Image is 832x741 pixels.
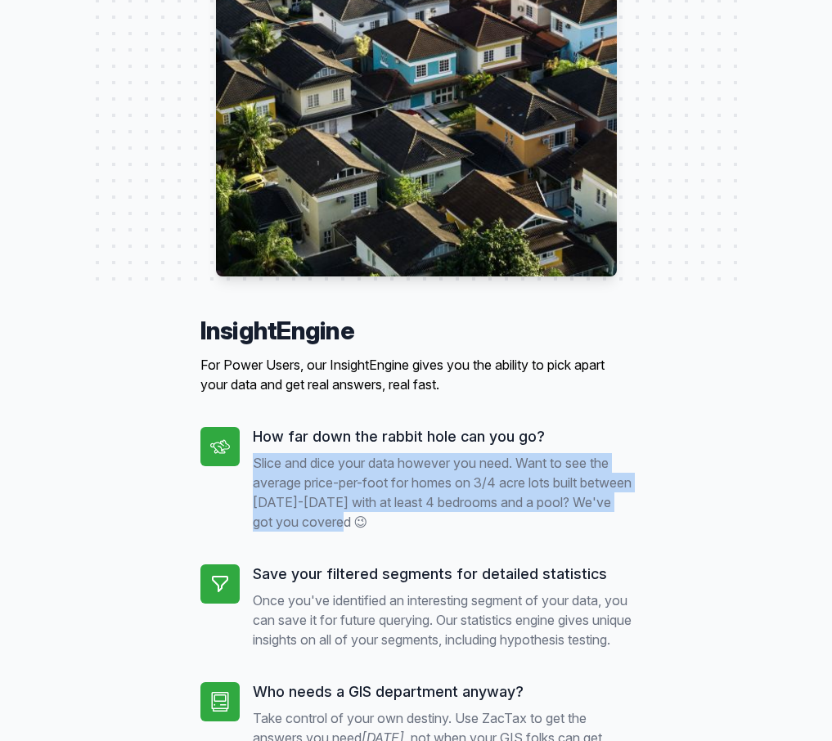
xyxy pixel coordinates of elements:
[253,453,632,532] p: Slice and dice your data however you need. Want to see the average price-per-foot for homes on 3/...
[200,355,632,394] p: For Power Users, our InsightEngine gives you the ability to pick apart your data and get real ans...
[253,564,632,584] h5: Save your filtered segments for detailed statistics
[253,427,632,447] h5: How far down the rabbit hole can you go?
[200,316,632,345] h4: InsightEngine
[253,591,632,649] p: Once you've identified an interesting segment of your data, you can save it for future querying. ...
[253,682,632,702] h5: Who needs a GIS department anyway?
